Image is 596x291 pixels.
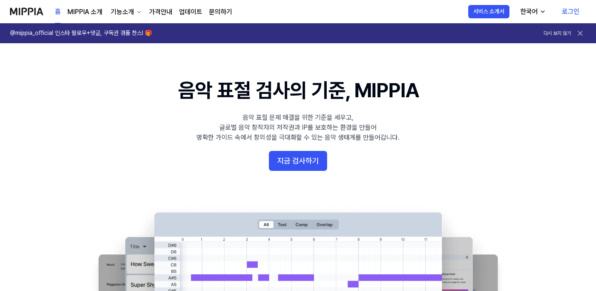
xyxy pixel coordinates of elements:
[544,30,571,37] button: 다시 보지 않기
[109,7,136,17] div: 기능소개
[109,7,142,17] button: 기능소개
[149,7,172,17] a: 가격안내
[10,29,152,37] h1: @mippia_official 인스타 팔로우+댓글, 구독권 경품 찬스! 🎁
[209,7,232,17] a: 문의하기
[196,113,400,143] div: 음악 표절 문제 해결을 위한 기준을 세우고, 글로벌 음악 창작자의 저작권과 IP를 보호하는 환경을 만들어 명확한 가이드 속에서 창의성을 극대화할 수 있는 음악 생태계를 만들어...
[468,5,509,18] button: 서비스 소개서
[514,3,551,20] button: 한국어
[269,151,327,171] button: 지금 검사하기
[179,7,202,17] a: 업데이트
[178,76,418,104] h1: 음악 표절 검사의 기준, MIPPIA
[519,7,539,17] div: 한국어
[55,0,61,23] a: 홈
[67,7,102,17] a: MIPPIA 소개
